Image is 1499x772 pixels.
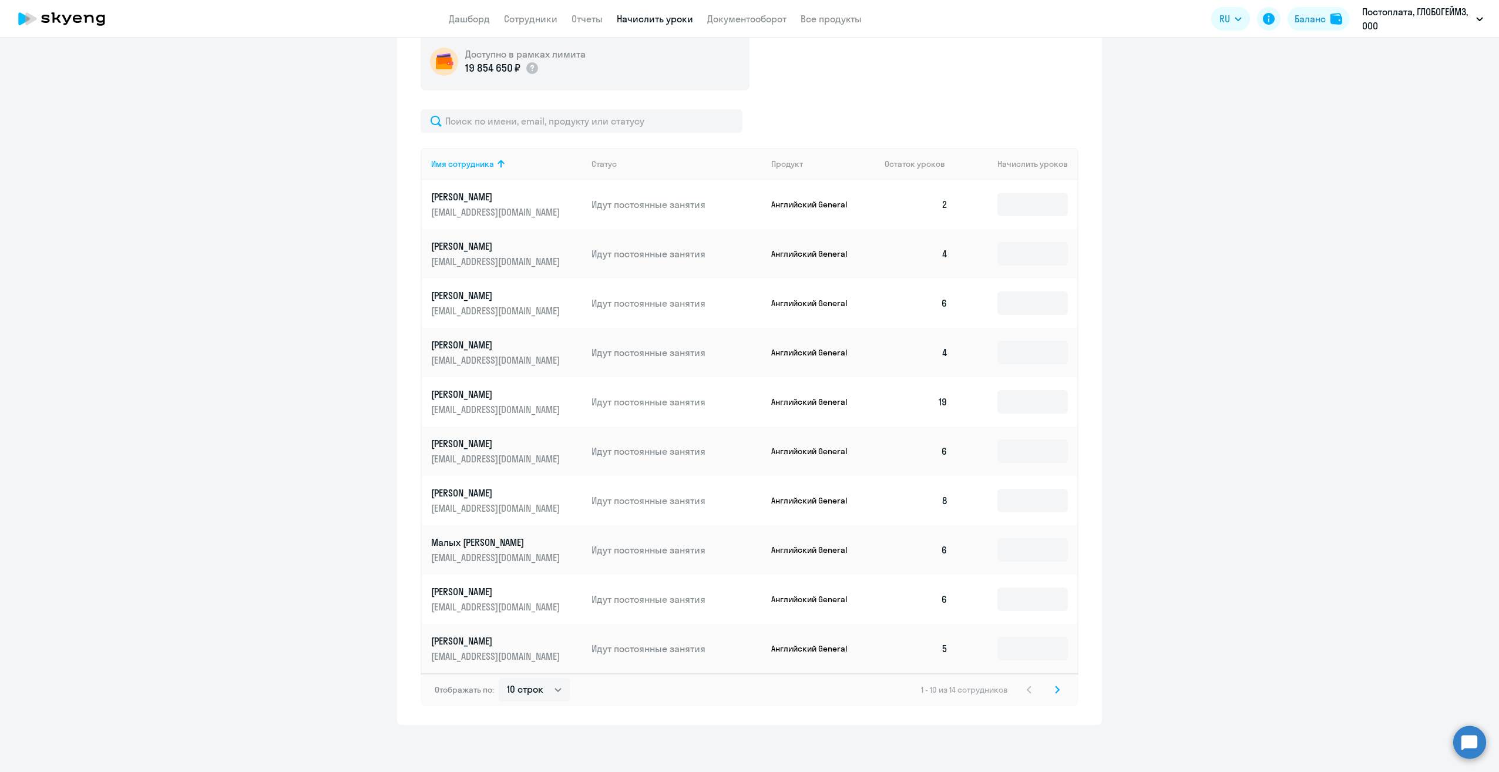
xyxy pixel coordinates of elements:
span: RU [1219,12,1230,26]
a: Сотрудники [504,13,557,25]
div: Имя сотрудника [431,159,494,169]
p: [EMAIL_ADDRESS][DOMAIN_NAME] [431,600,563,613]
p: [PERSON_NAME] [431,437,563,450]
p: [EMAIL_ADDRESS][DOMAIN_NAME] [431,650,563,663]
div: Баланс [1295,12,1326,26]
div: Остаток уроков [885,159,957,169]
th: Начислить уроков [957,148,1077,180]
td: 19 [875,377,957,427]
p: Идут постоянные занятия [591,346,762,359]
td: 6 [875,278,957,328]
p: Английский General [771,347,859,358]
p: Английский General [771,545,859,555]
a: Малых [PERSON_NAME][EMAIL_ADDRESS][DOMAIN_NAME] [431,536,582,564]
p: Идут постоянные занятия [591,297,762,310]
span: Остаток уроков [885,159,945,169]
h5: Доступно в рамках лимита [465,48,586,61]
div: Статус [591,159,617,169]
a: [PERSON_NAME][EMAIL_ADDRESS][DOMAIN_NAME] [431,585,582,613]
p: [PERSON_NAME] [431,190,563,203]
p: [EMAIL_ADDRESS][DOMAIN_NAME] [431,452,563,465]
a: Документооборот [707,13,787,25]
p: [EMAIL_ADDRESS][DOMAIN_NAME] [431,502,563,515]
p: [PERSON_NAME] [431,635,563,647]
div: Продукт [771,159,803,169]
a: [PERSON_NAME][EMAIL_ADDRESS][DOMAIN_NAME] [431,486,582,515]
div: Имя сотрудника [431,159,582,169]
a: Все продукты [801,13,862,25]
a: [PERSON_NAME][EMAIL_ADDRESS][DOMAIN_NAME] [431,437,582,465]
p: [PERSON_NAME] [431,388,563,401]
p: Идут постоянные занятия [591,593,762,606]
p: [EMAIL_ADDRESS][DOMAIN_NAME] [431,255,563,268]
p: Английский General [771,643,859,654]
p: Постоплата, ГЛОБОГЕЙМЗ, ООО [1362,5,1471,33]
p: Малых [PERSON_NAME] [431,536,563,549]
a: [PERSON_NAME][EMAIL_ADDRESS][DOMAIN_NAME] [431,338,582,367]
td: 4 [875,229,957,278]
p: Идут постоянные занятия [591,543,762,556]
p: Идут постоянные занятия [591,395,762,408]
p: Английский General [771,495,859,506]
a: [PERSON_NAME][EMAIL_ADDRESS][DOMAIN_NAME] [431,388,582,416]
p: [EMAIL_ADDRESS][DOMAIN_NAME] [431,206,563,219]
p: Английский General [771,199,859,210]
td: 4 [875,328,957,377]
td: 2 [875,180,957,229]
p: [PERSON_NAME] [431,289,563,302]
p: [EMAIL_ADDRESS][DOMAIN_NAME] [431,403,563,416]
span: 1 - 10 из 14 сотрудников [921,684,1008,695]
p: Английский General [771,298,859,308]
img: wallet-circle.png [430,48,458,76]
a: [PERSON_NAME][EMAIL_ADDRESS][DOMAIN_NAME] [431,240,582,268]
img: balance [1330,13,1342,25]
p: 19 854 650 ₽ [465,61,520,76]
p: [EMAIL_ADDRESS][DOMAIN_NAME] [431,551,563,564]
p: Английский General [771,446,859,457]
p: Английский General [771,594,859,605]
p: [PERSON_NAME] [431,338,563,351]
span: Отображать по: [435,684,494,695]
p: Английский General [771,249,859,259]
td: 6 [875,427,957,476]
button: Постоплата, ГЛОБОГЕЙМЗ, ООО [1356,5,1489,33]
a: Отчеты [572,13,603,25]
p: [PERSON_NAME] [431,486,563,499]
input: Поиск по имени, email, продукту или статусу [421,109,742,133]
button: RU [1211,7,1250,31]
p: [EMAIL_ADDRESS][DOMAIN_NAME] [431,354,563,367]
a: [PERSON_NAME][EMAIL_ADDRESS][DOMAIN_NAME] [431,635,582,663]
p: [PERSON_NAME] [431,585,563,598]
p: Идут постоянные занятия [591,494,762,507]
a: Начислить уроки [617,13,693,25]
p: [EMAIL_ADDRESS][DOMAIN_NAME] [431,304,563,317]
p: Идут постоянные занятия [591,247,762,260]
a: [PERSON_NAME][EMAIL_ADDRESS][DOMAIN_NAME] [431,289,582,317]
td: 6 [875,525,957,575]
a: [PERSON_NAME][EMAIL_ADDRESS][DOMAIN_NAME] [431,190,582,219]
td: 6 [875,575,957,624]
td: 5 [875,624,957,673]
a: Дашборд [449,13,490,25]
p: [PERSON_NAME] [431,240,563,253]
button: Балансbalance [1288,7,1349,31]
p: Идут постоянные занятия [591,198,762,211]
td: 8 [875,476,957,525]
div: Продукт [771,159,876,169]
p: Идут постоянные занятия [591,445,762,458]
div: Статус [591,159,762,169]
p: Идут постоянные занятия [591,642,762,655]
p: Английский General [771,397,859,407]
